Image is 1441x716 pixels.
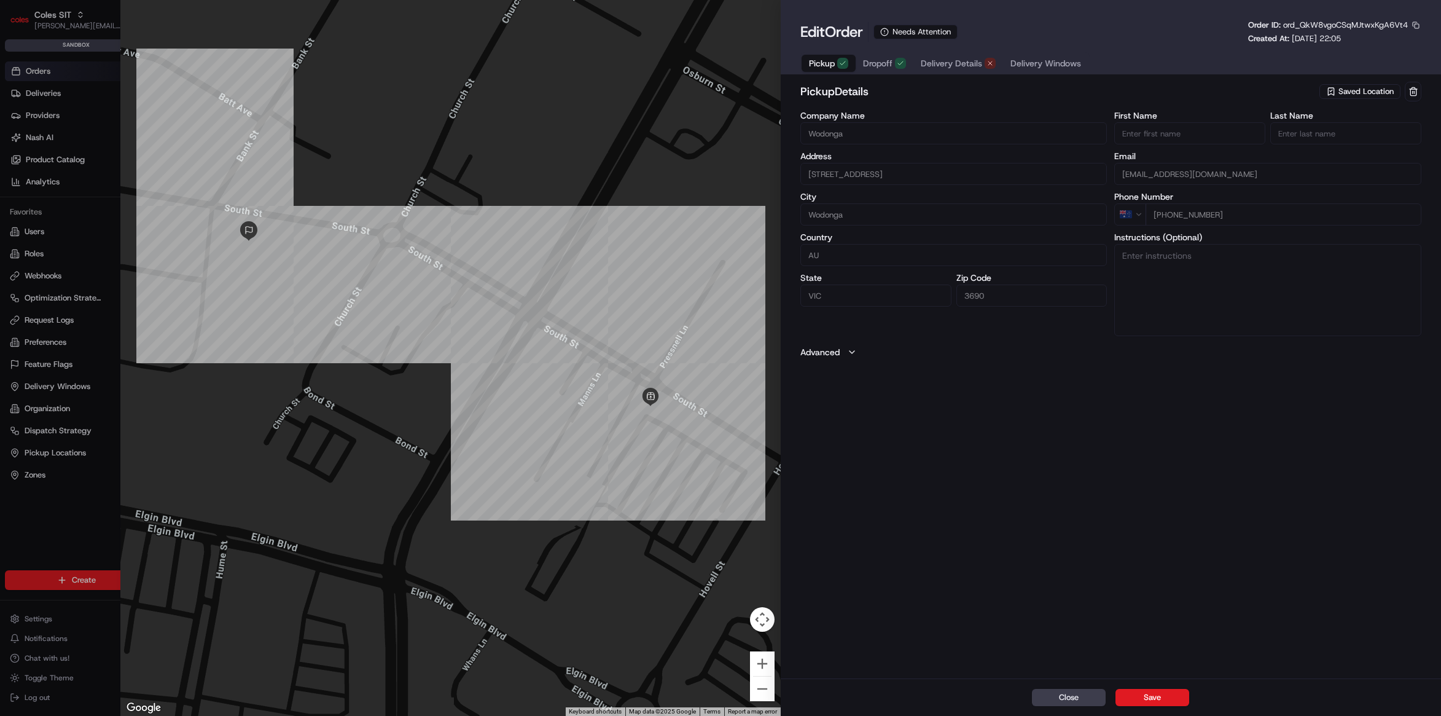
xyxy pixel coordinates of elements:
h2: pickup Details [800,83,1317,100]
span: Saved Location [1338,86,1394,97]
label: Zip Code [956,273,1107,282]
label: Country [800,233,1107,242]
span: Delivery Details [921,57,982,69]
button: Zoom out [750,677,775,701]
input: Enter last name [1270,122,1421,144]
p: Created At: [1248,33,1341,44]
button: Keyboard shortcuts [569,707,622,716]
label: Address [800,152,1107,160]
img: Nash [12,12,37,37]
button: Close [1032,689,1106,706]
p: Order ID: [1248,20,1408,31]
div: We're available if you need us! [42,130,155,140]
label: Instructions (Optional) [1114,233,1421,242]
button: Save [1115,689,1189,706]
span: Delivery Windows [1010,57,1081,69]
h1: Edit [800,22,863,42]
a: 💻API Documentation [99,173,202,195]
span: Knowledge Base [25,178,94,191]
span: Order [825,22,863,42]
a: Report a map error [728,708,777,715]
label: First Name [1114,111,1265,120]
div: 📗 [12,179,22,189]
button: Map camera controls [750,607,775,632]
label: State [800,273,951,282]
button: Advanced [800,346,1421,358]
span: ord_QkW8vgoCSqMJtwxKgA6Vt4 [1283,20,1408,30]
a: Open this area in Google Maps (opens a new window) [123,700,164,716]
input: Enter state [800,285,951,307]
button: Start new chat [209,121,224,136]
label: Email [1114,152,1421,160]
input: Enter phone number [1146,203,1421,226]
input: Enter company name [800,122,1107,144]
input: Clear [32,79,203,92]
span: Pickup [809,57,835,69]
a: 📗Knowledge Base [7,173,99,195]
input: Enter first name [1114,122,1265,144]
div: 💻 [104,179,114,189]
input: Enter city [800,203,1107,226]
button: Zoom in [750,651,775,676]
span: Dropoff [863,57,892,69]
input: Enter country [800,244,1107,266]
input: Enter email [1114,163,1421,185]
input: 1-13 South St, Wodonga VIC 3690, Australia [800,163,1107,185]
span: [DATE] 22:05 [1292,33,1341,44]
label: Advanced [800,346,840,358]
a: Powered byPylon [87,208,149,218]
span: Pylon [122,208,149,218]
p: Welcome 👋 [12,49,224,69]
input: Enter zip code [956,285,1107,307]
label: City [800,192,1107,201]
span: Map data ©2025 Google [629,708,696,715]
div: Start new chat [42,117,201,130]
img: 1736555255976-a54dd68f-1ca7-489b-9aae-adbdc363a1c4 [12,117,34,140]
label: Company Name [800,111,1107,120]
img: Google [123,700,164,716]
button: Saved Location [1319,83,1402,100]
label: Last Name [1270,111,1421,120]
label: Phone Number [1114,192,1421,201]
span: API Documentation [116,178,197,191]
a: Terms [703,708,720,715]
div: Needs Attention [873,25,958,39]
